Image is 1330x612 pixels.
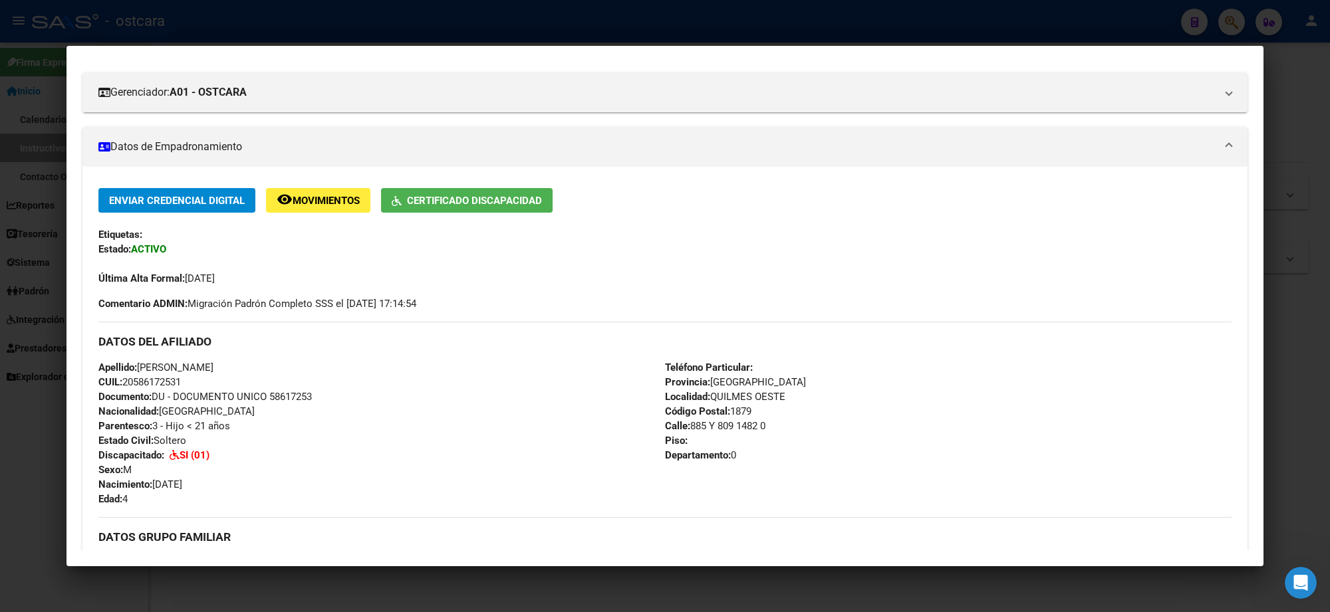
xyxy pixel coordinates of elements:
[180,449,209,461] strong: SI (01)
[98,391,152,403] strong: Documento:
[98,272,185,284] strong: Última Alta Formal:
[98,420,152,432] strong: Parentesco:
[82,127,1248,167] mat-expansion-panel-header: Datos de Empadronamiento
[98,493,122,505] strong: Edad:
[665,405,730,417] strong: Código Postal:
[293,195,360,207] span: Movimientos
[98,391,312,403] span: DU - DOCUMENTO UNICO 58617253
[98,464,132,476] span: M
[266,188,370,213] button: Movimientos
[381,188,553,213] button: Certificado Discapacidad
[98,449,164,461] strong: Discapacitado:
[98,334,1232,349] h3: DATOS DEL AFILIADO
[665,435,688,447] strong: Piso:
[98,361,213,373] span: [PERSON_NAME]
[98,139,1216,155] mat-panel-title: Datos de Empadronamiento
[170,84,247,100] strong: A01 - OSTCARA
[665,449,731,461] strong: Departamento:
[98,188,255,213] button: Enviar Credencial Digital
[98,478,182,490] span: [DATE]
[98,435,154,447] strong: Estado Civil:
[98,296,416,311] span: Migración Padrón Completo SSS el [DATE] 17:14:54
[665,420,690,432] strong: Calle:
[131,243,166,255] strong: ACTIVO
[407,195,542,207] span: Certificado Discapacidad
[98,435,186,447] span: Soltero
[665,361,753,373] strong: Teléfono Particular:
[98,405,255,417] span: [GEOGRAPHIC_DATA]
[98,361,137,373] strong: Apellido:
[665,376,806,388] span: [GEOGRAPHIC_DATA]
[665,391,710,403] strong: Localidad:
[98,478,152,490] strong: Nacimiento:
[98,405,159,417] strong: Nacionalidad:
[109,195,245,207] span: Enviar Credencial Digital
[665,405,751,417] span: 1879
[665,449,736,461] span: 0
[98,493,128,505] span: 4
[98,376,181,388] span: 20586172531
[82,72,1248,112] mat-expansion-panel-header: Gerenciador:A01 - OSTCARA
[665,376,710,388] strong: Provincia:
[1285,567,1317,599] iframe: Intercom live chat
[98,229,142,241] strong: Etiquetas:
[98,298,188,310] strong: Comentario ADMIN:
[98,243,131,255] strong: Estado:
[98,530,1232,544] h3: DATOS GRUPO FAMILIAR
[665,420,765,432] span: 885 Y 809 1482 0
[98,376,122,388] strong: CUIL:
[98,464,123,476] strong: Sexo:
[277,191,293,207] mat-icon: remove_red_eye
[98,272,215,284] span: [DATE]
[665,391,785,403] span: QUILMES OESTE
[98,420,230,432] span: 3 - Hijo < 21 años
[98,84,1216,100] mat-panel-title: Gerenciador:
